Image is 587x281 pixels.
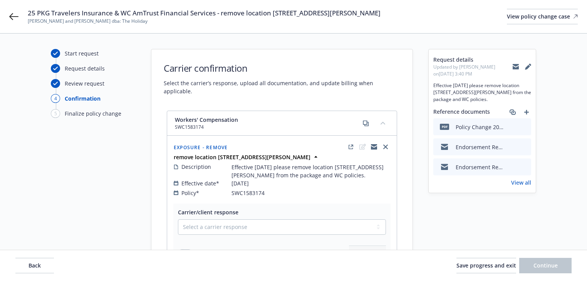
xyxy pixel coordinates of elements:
span: [DATE] [231,179,249,187]
span: Workers' Compensation [175,116,238,124]
button: Update billing [349,246,386,261]
div: Request details [65,64,105,72]
span: Description [181,163,211,171]
span: Save progress and exit [456,262,516,269]
button: preview file [521,143,528,151]
button: Continue [519,258,572,273]
span: SWC1583174 [175,124,238,131]
span: Carrier/client response [178,209,238,216]
span: Updated by [PERSON_NAME] on [DATE] 3:40 PM [433,64,513,77]
span: Reference documents [433,108,490,117]
span: Continue [533,262,558,269]
span: Request details [433,56,513,64]
h1: Carrier confirmation [164,62,400,74]
button: Save progress and exit [456,258,516,273]
span: Policy* [181,189,199,197]
button: Back [15,258,54,273]
a: View policy change case [507,9,578,24]
strong: remove location [STREET_ADDRESS][PERSON_NAME] [174,153,310,161]
button: preview file [521,163,528,171]
span: Effective date* [181,179,219,187]
button: download file [509,163,515,171]
a: external [346,142,356,151]
span: Effective [DATE] please remove location [STREET_ADDRESS][PERSON_NAME] from the package and WC pol... [433,82,531,103]
a: copyLogging [369,142,379,151]
span: pdf [440,124,449,130]
a: add [522,108,531,117]
span: 25 PKG Travelers Insurance & WC AmTrust Financial Services - remove location [STREET_ADDRESS][PER... [28,8,381,18]
span: Back [29,262,41,269]
button: preview file [521,123,528,131]
div: Workers' CompensationSWC1583174copycollapse content [167,111,397,136]
div: 4 [51,94,60,103]
div: Start request [65,49,99,57]
a: close [381,142,390,151]
span: SWC1583174 [231,189,265,197]
div: Policy Change 2025 Commercial Package - remove location [STREET_ADDRESS][PERSON_NAME]pdf [456,123,506,131]
button: download file [509,123,515,131]
a: associate [508,108,517,117]
div: Review request [65,79,104,87]
a: View all [511,178,531,187]
span: Select the carrier’s response, upload all documentation, and update billing when applicable. [164,79,400,95]
span: Effective [DATE] please remove location [STREET_ADDRESS][PERSON_NAME] from the package and WC pol... [231,163,390,179]
div: Confirmation [65,94,101,103]
span: Exposure - Remove [174,144,228,151]
div: Endorsement Request - [PERSON_NAME] and [PERSON_NAME] dba: The Holiday - Policy # BIP-B4070844-25-42 [456,163,506,171]
span: Billing update needed [196,249,253,257]
div: Endorsement Request - [PERSON_NAME] and [PERSON_NAME] dba: The Holiday - Policy # SWC1583174 [456,143,506,151]
button: download file [509,143,515,151]
div: 5 [51,109,60,118]
div: Finalize policy change [65,109,121,118]
span: edit [358,142,367,151]
a: copy [361,119,371,128]
span: Update billing [349,249,386,257]
button: collapse content [377,117,389,129]
span: [PERSON_NAME] and [PERSON_NAME] dba: The Holiday [28,18,381,25]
